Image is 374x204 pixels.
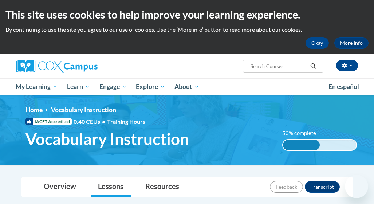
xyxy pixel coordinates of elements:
span: Vocabulary Instruction [51,106,116,114]
button: Transcript [305,181,340,193]
a: Lessons [91,177,131,197]
button: Okay [306,37,329,49]
input: Search Courses [249,62,308,71]
button: Feedback [270,181,303,193]
h2: This site uses cookies to help improve your learning experience. [5,7,369,22]
span: About [174,82,199,91]
span: Learn [67,82,90,91]
span: My Learning [16,82,58,91]
a: Cox Campus [16,60,123,73]
button: Search [308,62,319,71]
a: Home [25,106,43,114]
a: Resources [138,177,186,197]
span: Engage [99,82,127,91]
a: My Learning [11,78,63,95]
span: Training Hours [107,118,145,125]
button: Account Settings [336,60,358,71]
a: En español [324,79,364,94]
div: 50% complete [283,140,320,150]
a: About [170,78,204,95]
label: 50% complete [282,129,324,137]
p: By continuing to use the site you agree to our use of cookies. Use the ‘More info’ button to read... [5,25,369,34]
a: More Info [334,37,369,49]
span: • [102,118,105,125]
span: IACET Accredited [25,118,72,125]
a: Learn [62,78,95,95]
a: Engage [95,78,131,95]
div: Main menu [11,78,364,95]
span: Vocabulary Instruction [25,129,189,149]
a: Overview [36,177,83,197]
iframe: Button to launch messaging window [345,175,368,198]
img: Cox Campus [16,60,98,73]
a: Explore [131,78,170,95]
span: En español [328,83,359,90]
span: 0.40 CEUs [74,118,107,126]
span: Explore [136,82,165,91]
